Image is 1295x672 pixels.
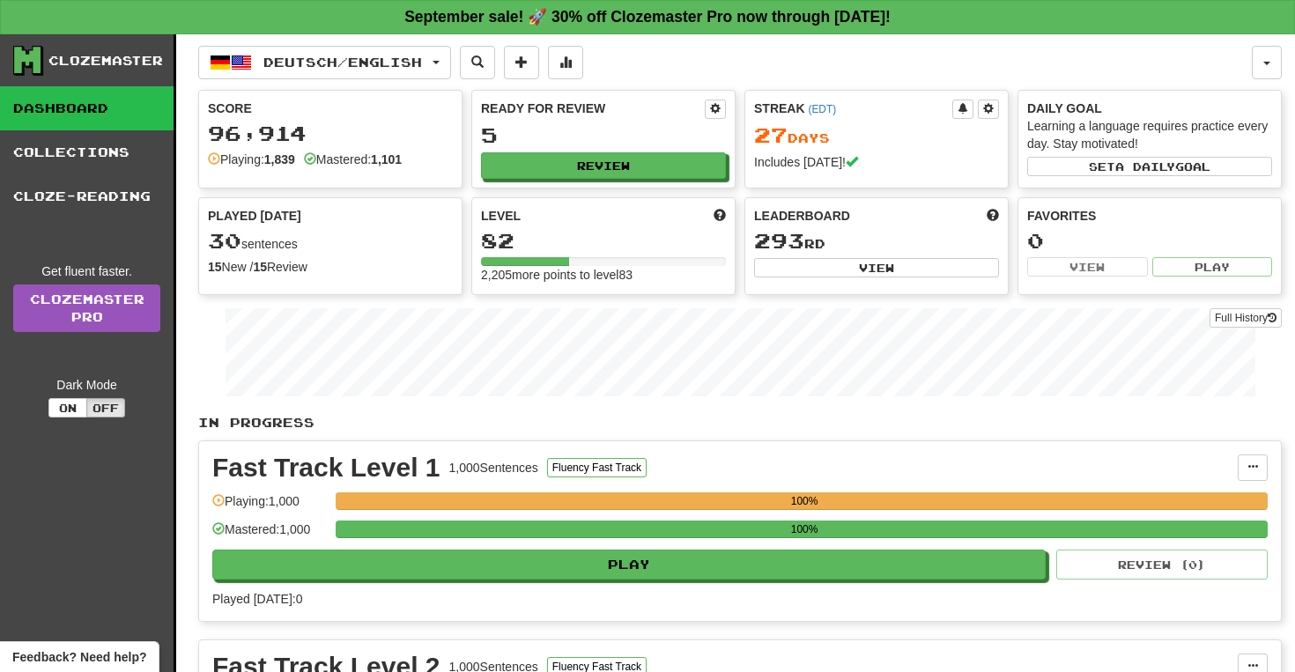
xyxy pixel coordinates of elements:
[808,103,836,115] a: (EDT)
[754,100,952,117] div: Streak
[481,266,726,284] div: 2,205 more points to level 83
[481,230,726,252] div: 82
[1056,550,1268,580] button: Review (0)
[449,459,538,476] div: 1,000 Sentences
[208,207,301,225] span: Played [DATE]
[987,207,999,225] span: This week in points, UTC
[208,151,295,168] div: Playing:
[212,592,302,606] span: Played [DATE]: 0
[754,122,788,147] span: 27
[212,492,327,521] div: Playing: 1,000
[481,100,705,117] div: Ready for Review
[754,258,999,277] button: View
[754,230,999,253] div: rd
[263,55,422,70] span: Deutsch / English
[13,376,160,394] div: Dark Mode
[1152,257,1273,277] button: Play
[208,230,453,253] div: sentences
[304,151,402,168] div: Mastered:
[212,521,327,550] div: Mastered: 1,000
[12,648,146,666] span: Open feedback widget
[198,46,451,79] button: Deutsch/English
[208,258,453,276] div: New / Review
[212,454,440,481] div: Fast Track Level 1
[754,124,999,147] div: Day s
[13,262,160,280] div: Get fluent faster.
[481,152,726,179] button: Review
[504,46,539,79] button: Add sentence to collection
[86,398,125,417] button: Off
[548,46,583,79] button: More stats
[253,260,267,274] strong: 15
[264,152,295,166] strong: 1,839
[341,521,1268,538] div: 100%
[754,228,804,253] span: 293
[1115,160,1175,173] span: a daily
[48,398,87,417] button: On
[481,207,521,225] span: Level
[208,228,241,253] span: 30
[1027,257,1148,277] button: View
[1027,230,1272,252] div: 0
[1027,100,1272,117] div: Daily Goal
[547,458,647,477] button: Fluency Fast Track
[460,46,495,79] button: Search sentences
[212,550,1046,580] button: Play
[754,153,999,171] div: Includes [DATE]!
[208,260,222,274] strong: 15
[371,152,402,166] strong: 1,101
[198,414,1282,432] p: In Progress
[404,8,891,26] strong: September sale! 🚀 30% off Clozemaster Pro now through [DATE]!
[1027,207,1272,225] div: Favorites
[481,124,726,146] div: 5
[1027,117,1272,152] div: Learning a language requires practice every day. Stay motivated!
[208,100,453,117] div: Score
[13,284,160,332] a: ClozemasterPro
[754,207,850,225] span: Leaderboard
[208,122,453,144] div: 96,914
[1210,308,1282,328] button: Full History
[341,492,1268,510] div: 100%
[1027,157,1272,176] button: Seta dailygoal
[714,207,726,225] span: Score more points to level up
[48,52,163,70] div: Clozemaster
